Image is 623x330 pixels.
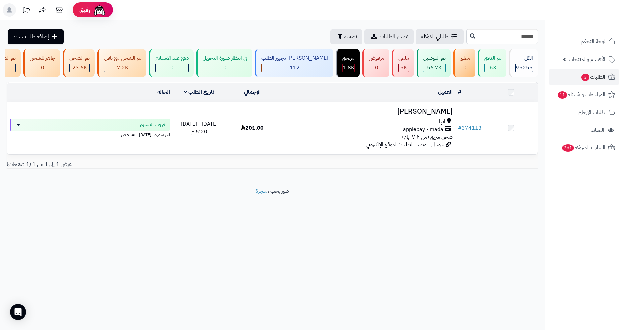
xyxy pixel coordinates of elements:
span: 0 [170,64,174,72]
div: 63 [485,64,501,72]
div: الكل [515,54,533,62]
a: طلبات الإرجاع [549,104,619,120]
div: عرض 1 إلى 1 من 1 (1 صفحات) [2,160,272,168]
span: خرجت للتسليم [140,121,166,128]
span: 7.2K [117,64,128,72]
a: تحديثات المنصة [18,3,34,18]
div: تم التوصيل [423,54,446,62]
a: العملاء [549,122,619,138]
a: مرفوض 0 [361,49,391,77]
span: 0 [463,64,467,72]
span: طلبات الإرجاع [578,108,605,117]
img: ai-face.png [93,3,106,17]
a: ملغي 5K [391,49,415,77]
span: تصفية [344,33,357,41]
span: 361 [562,144,574,152]
div: 23618 [70,64,89,72]
div: تم الشحن [69,54,90,62]
span: السلات المتروكة [561,143,605,152]
span: 56.7K [427,64,442,72]
span: 0 [375,64,378,72]
a: تم الشحن 23.6K [62,49,96,77]
div: [PERSON_NAME] تجهيز الطلب [261,54,328,62]
span: 0 [223,64,227,72]
div: اخر تحديث: [DATE] - 9:38 ص [10,131,170,138]
a: الإجمالي [244,88,261,96]
span: 201.00 [241,124,264,132]
span: 95255 [516,64,533,72]
div: Open Intercom Messenger [10,304,26,320]
div: معلق [460,54,470,62]
a: المراجعات والأسئلة11 [549,87,619,103]
a: دفع عند الاستلام 0 [148,49,195,77]
span: شحن سريع (من ٢-٧ ايام) [402,133,453,141]
a: الحالة [157,88,170,96]
h3: [PERSON_NAME] [281,108,453,115]
div: 1813 [343,64,354,72]
div: 4977 [399,64,409,72]
a: مرتجع 1.8K [335,49,361,77]
div: 0 [369,64,384,72]
a: طلباتي المُوكلة [416,29,464,44]
span: 3 [581,74,589,81]
span: 0 [41,64,44,72]
div: 56703 [423,64,445,72]
a: في انتظار صورة التحويل 0 [195,49,254,77]
a: [PERSON_NAME] تجهيز الطلب 112 [254,49,335,77]
div: 0 [203,64,247,72]
a: لوحة التحكم [549,33,619,49]
div: جاهز للشحن [30,54,55,62]
a: العميل [438,88,453,96]
a: إضافة طلب جديد [8,29,64,44]
span: العملاء [591,125,604,135]
div: مرفوض [369,54,384,62]
button: تصفية [330,29,362,44]
div: 0 [460,64,470,72]
div: ملغي [398,54,409,62]
span: 5K [400,64,407,72]
a: تم الدفع 63 [477,49,508,77]
span: 11 [558,91,567,99]
a: الطلبات3 [549,69,619,85]
span: الأقسام والمنتجات [569,54,605,64]
span: الطلبات [581,72,605,82]
a: متجرة [256,187,268,195]
span: ابها [439,118,445,126]
span: 112 [290,64,300,72]
img: logo-2.png [578,5,617,19]
div: 112 [262,64,328,72]
span: رفيق [79,6,90,14]
div: 7223 [104,64,141,72]
div: 0 [30,64,55,72]
div: في انتظار صورة التحويل [203,54,247,62]
span: applepay - mada [403,126,443,133]
a: #374113 [458,124,482,132]
span: تصدير الطلبات [380,33,408,41]
span: 63 [490,64,496,72]
a: جاهز للشحن 0 [22,49,62,77]
a: الكل95255 [508,49,539,77]
div: تم الدفع [484,54,501,62]
div: مرتجع [342,54,355,62]
a: # [458,88,461,96]
a: تم التوصيل 56.7K [415,49,452,77]
span: جوجل - مصدر الطلب: الموقع الإلكتروني [366,141,444,149]
a: تصدير الطلبات [364,29,414,44]
a: السلات المتروكة361 [549,140,619,156]
span: # [458,124,462,132]
span: [DATE] - [DATE] 5:20 م [181,120,218,136]
span: 1.8K [343,64,354,72]
span: طلباتي المُوكلة [421,33,448,41]
a: معلق 0 [452,49,477,77]
span: إضافة طلب جديد [13,33,49,41]
div: تم الشحن مع ناقل [104,54,141,62]
a: تاريخ الطلب [184,88,214,96]
a: تم الشحن مع ناقل 7.2K [96,49,148,77]
span: 23.6K [72,64,87,72]
span: المراجعات والأسئلة [557,90,605,99]
div: دفع عند الاستلام [155,54,189,62]
span: لوحة التحكم [581,37,605,46]
div: 0 [156,64,188,72]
